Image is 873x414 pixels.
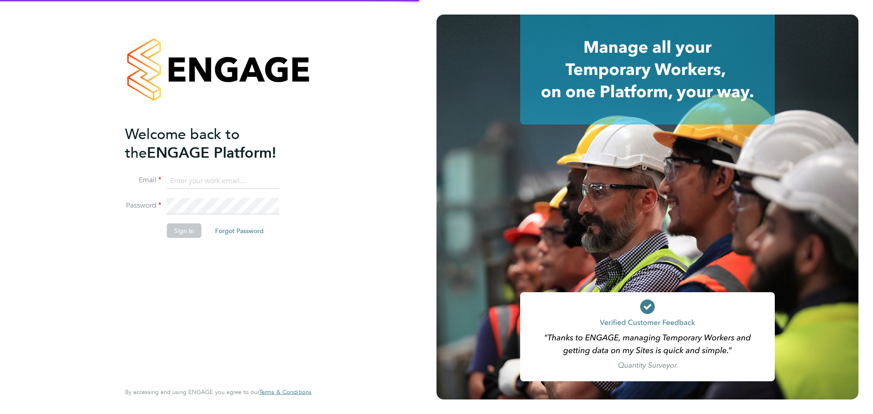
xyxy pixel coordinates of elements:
button: Sign In [167,224,201,238]
span: By accessing and using ENGAGE you agree to our [125,388,311,396]
label: Password [125,201,161,210]
label: Email [125,175,161,185]
a: Terms & Conditions [259,389,311,396]
span: Terms & Conditions [259,388,311,396]
span: Welcome back to the [125,125,240,161]
h2: ENGAGE Platform! [125,125,302,162]
button: Forgot Password [208,224,271,238]
input: Enter your work email... [167,173,279,189]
